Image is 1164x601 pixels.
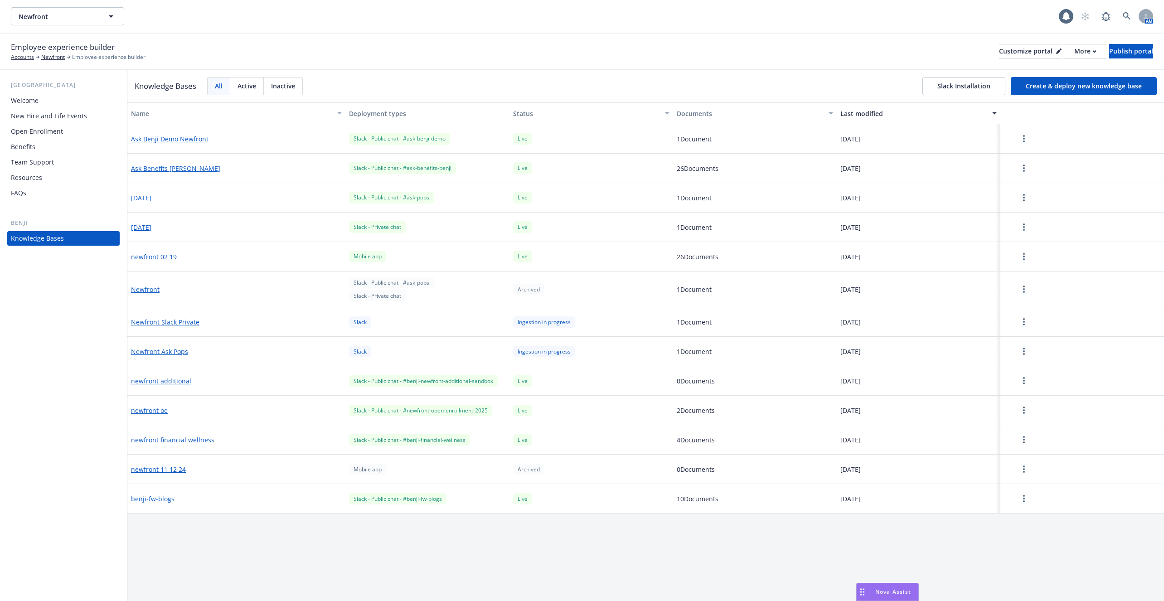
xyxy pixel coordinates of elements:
span: [DATE] [840,285,861,294]
div: Team Support [11,155,54,170]
span: Newfront [19,12,97,21]
span: Nova Assist [875,588,911,596]
div: Open Enrollment [11,124,63,139]
button: Ask Benji Demo Newfront [131,134,209,144]
button: newfront 11 12 24 [131,465,186,474]
div: More [1074,44,1096,58]
span: [DATE] [840,347,861,356]
div: Benji [7,218,120,228]
a: Newfront [41,53,65,61]
div: Slack - Public chat - #ask-pops [349,277,434,288]
button: Newfront Ask Pops [131,347,188,356]
div: [GEOGRAPHIC_DATA] [7,81,120,90]
button: Newfront [11,7,124,25]
a: more [1018,346,1029,357]
span: All [215,81,223,91]
span: [DATE] [840,134,861,144]
a: more [1018,375,1029,386]
a: Open Enrollment [7,124,120,139]
div: New Hire and Life Events [11,109,87,123]
div: Benefits [11,140,35,154]
button: More [1063,44,1107,58]
span: Employee experience builder [11,41,115,53]
button: more [1004,218,1044,236]
a: Welcome [7,93,120,108]
h3: Knowledge Bases [135,80,196,92]
a: more [1018,316,1029,327]
div: Slack - Public chat - #benji-fw-blogs [349,493,446,504]
div: Live [513,192,532,203]
a: more [1018,434,1029,445]
span: 10 Document s [677,494,718,504]
span: 4 Document s [677,435,715,445]
div: Welcome [11,93,39,108]
span: 1 Document [677,223,712,232]
span: [DATE] [840,317,861,327]
button: more [1004,159,1044,177]
button: more [1004,460,1044,478]
span: 0 Document s [677,465,715,474]
a: Search [1118,7,1136,25]
a: more [1018,133,1029,144]
a: more [1018,405,1029,416]
a: Start snowing [1076,7,1094,25]
button: Last modified [837,102,1000,124]
span: [DATE] [840,252,861,262]
button: more [1004,372,1044,390]
button: newfront oe [131,406,168,415]
span: [DATE] [840,494,861,504]
button: more [1004,342,1044,360]
a: Knowledge Bases [7,231,120,246]
a: more [1018,464,1029,475]
div: Slack - Public chat - #ask-benefits-benji [349,162,456,174]
div: Deployment types [349,109,505,118]
div: Slack [349,316,371,328]
span: Inactive [271,81,295,91]
span: 1 Document [677,347,712,356]
span: 1 Document [677,285,712,294]
button: Status [509,102,673,124]
div: Slack - Public chat - #benji-newfront-additional-sandbox [349,375,498,387]
button: more [1004,490,1044,508]
button: Documents [673,102,837,124]
a: Accounts [11,53,34,61]
button: Newfront Slack Private [131,317,199,327]
button: more [1004,401,1044,419]
div: FAQs [11,186,26,200]
div: Resources [11,170,42,185]
a: New Hire and Life Events [7,109,120,123]
span: [DATE] [840,193,861,203]
div: Documents [677,109,823,118]
button: newfront additional [131,376,191,386]
span: Employee experience builder [72,53,145,61]
div: Status [513,109,660,118]
span: 2 Document s [677,406,715,415]
button: benji-fw-blogs [131,494,175,504]
div: Live [513,434,532,446]
button: Customize portal [999,44,1062,58]
div: Slack - Private chat [349,221,406,233]
div: Slack - Public chat - #newfront-open-enrollment-2025 [349,405,492,416]
a: FAQs [7,186,120,200]
span: 1 Document [677,317,712,327]
span: 1 Document [677,193,712,203]
a: Report a Bug [1097,7,1115,25]
div: Live [513,493,532,504]
button: more [1004,130,1044,148]
button: more [1004,280,1044,298]
button: newfront financial wellness [131,435,214,445]
div: Ingestion in progress [513,316,575,328]
button: [DATE] [131,193,151,203]
button: newfront 02 19 [131,252,177,262]
button: Deployment types [345,102,509,124]
button: more [1004,247,1044,266]
div: Slack - Public chat - #ask-pops [349,192,434,203]
button: Publish portal [1109,44,1153,58]
a: more [1018,284,1029,295]
div: Slack [349,346,371,357]
div: Drag to move [857,583,868,601]
button: Create & deploy new knowledge base [1011,77,1157,95]
div: Mobile app [349,251,386,262]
